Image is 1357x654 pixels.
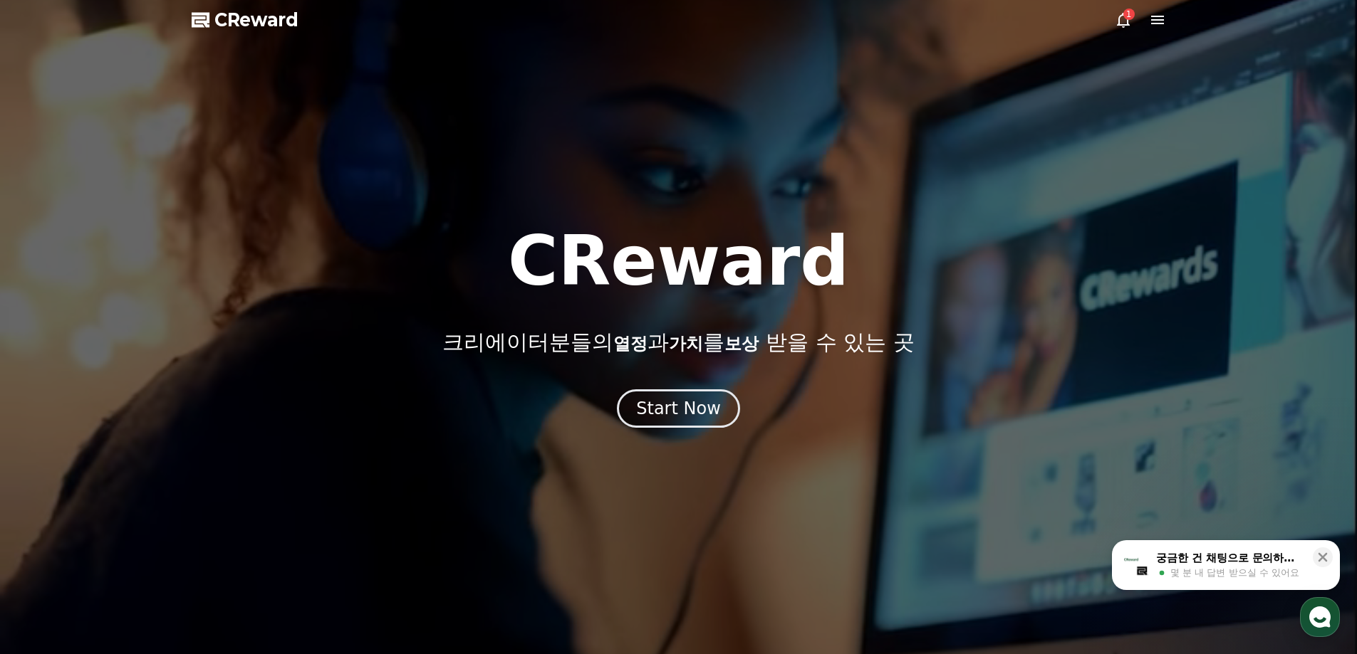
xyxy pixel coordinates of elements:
span: 열정 [613,334,648,354]
p: 크리에이터분들의 과 를 받을 수 있는 곳 [442,329,914,355]
span: 홈 [45,473,53,484]
a: 대화 [94,451,184,487]
div: 1 [1123,9,1135,20]
span: 보상 [724,334,759,354]
h1: CReward [508,227,849,295]
span: CReward [214,9,298,31]
div: Start Now [636,397,721,420]
span: 설정 [220,473,237,484]
a: Start Now [617,404,740,417]
span: 대화 [130,473,147,485]
a: CReward [192,9,298,31]
a: 설정 [184,451,274,487]
a: 1 [1115,11,1132,28]
a: 홈 [4,451,94,487]
span: 가치 [669,334,703,354]
button: Start Now [617,389,740,428]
